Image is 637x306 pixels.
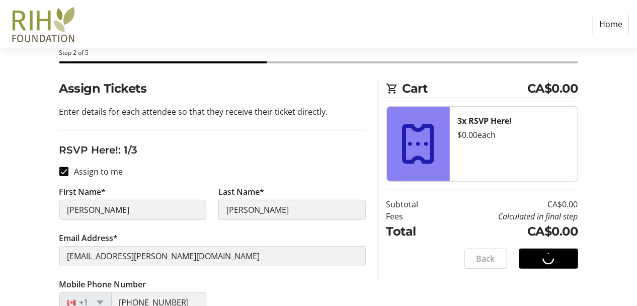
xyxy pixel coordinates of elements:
div: Step 2 of 5 [59,48,578,57]
label: Assign to me [68,166,123,178]
img: Royal Inland Hospital Foundation 's Logo [8,4,79,44]
strong: 3x RSVP Here! [458,115,512,126]
label: Mobile Phone Number [59,278,146,290]
span: Cart [403,80,528,98]
div: $0.00 each [458,129,570,141]
label: Email Address* [59,232,118,244]
td: CA$0.00 [441,198,578,210]
td: Fees [386,210,442,222]
td: Subtotal [386,198,442,210]
td: Calculated in final step [441,210,578,222]
a: Home [593,15,629,34]
span: CA$0.00 [527,80,578,98]
label: Last Name* [218,186,264,198]
p: Enter details for each attendee so that they receive their ticket directly. [59,106,366,118]
td: Total [386,222,442,241]
label: First Name* [59,186,106,198]
h2: Assign Tickets [59,80,366,98]
td: CA$0.00 [441,222,578,241]
h3: RSVP Here!: 1/3 [59,142,366,158]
